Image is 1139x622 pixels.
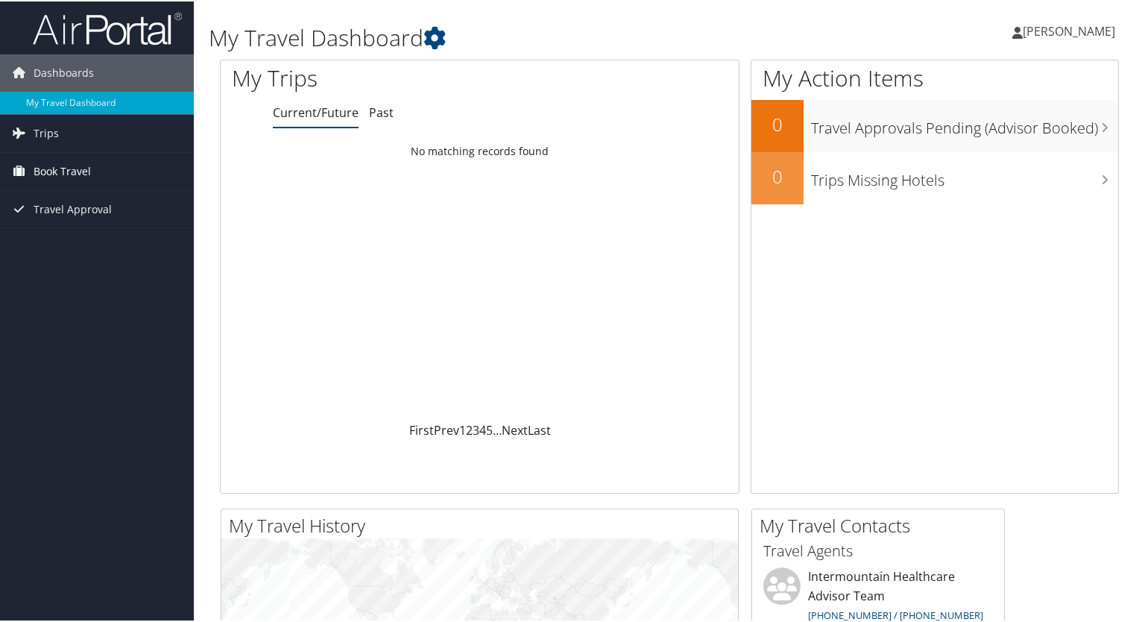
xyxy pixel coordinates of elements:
[34,53,94,90] span: Dashboards
[493,421,502,437] span: …
[34,151,91,189] span: Book Travel
[34,189,112,227] span: Travel Approval
[369,103,394,119] a: Past
[751,151,1118,203] a: 0Trips Missing Hotels
[811,109,1118,137] h3: Travel Approvals Pending (Advisor Booked)
[473,421,479,437] a: 3
[1012,7,1130,52] a: [PERSON_NAME]
[209,21,823,52] h1: My Travel Dashboard
[751,110,804,136] h2: 0
[459,421,466,437] a: 1
[751,98,1118,151] a: 0Travel Approvals Pending (Advisor Booked)
[232,61,512,92] h1: My Trips
[409,421,434,437] a: First
[763,539,993,560] h3: Travel Agents
[760,512,1004,537] h2: My Travel Contacts
[479,421,486,437] a: 4
[502,421,528,437] a: Next
[808,607,983,621] a: [PHONE_NUMBER] / [PHONE_NUMBER]
[811,161,1118,189] h3: Trips Missing Hotels
[751,61,1118,92] h1: My Action Items
[434,421,459,437] a: Prev
[221,136,739,163] td: No matching records found
[751,163,804,188] h2: 0
[33,10,182,45] img: airportal-logo.png
[528,421,551,437] a: Last
[34,113,59,151] span: Trips
[466,421,473,437] a: 2
[229,512,738,537] h2: My Travel History
[273,103,359,119] a: Current/Future
[486,421,493,437] a: 5
[1023,22,1115,38] span: [PERSON_NAME]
